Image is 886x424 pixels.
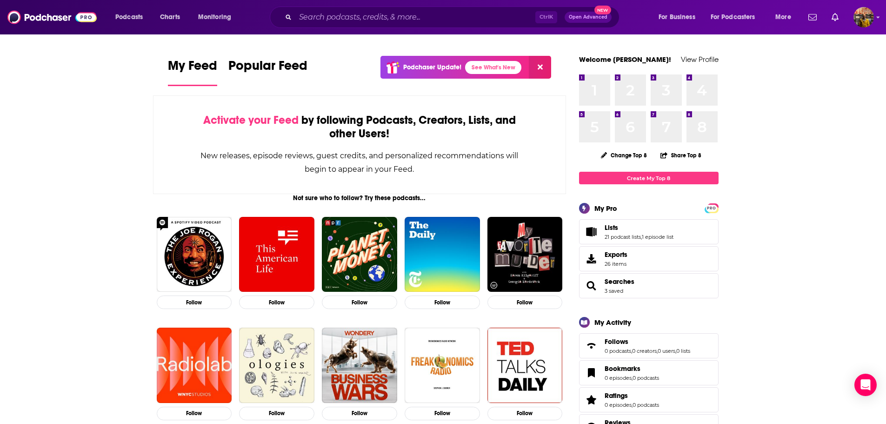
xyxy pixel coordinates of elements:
[605,288,623,294] a: 3 saved
[633,375,659,381] a: 0 podcasts
[711,11,755,24] span: For Podcasters
[239,296,314,309] button: Follow
[595,149,653,161] button: Change Top 8
[805,9,820,25] a: Show notifications dropdown
[405,407,480,420] button: Follow
[605,261,627,267] span: 26 items
[198,11,231,24] span: Monitoring
[487,217,563,292] img: My Favorite Murder with Karen Kilgariff and Georgia Hardstark
[579,360,719,385] span: Bookmarks
[295,10,535,25] input: Search podcasts, credits, & more...
[705,10,769,25] button: open menu
[579,219,719,244] span: Lists
[322,328,397,403] img: Business Wars
[605,234,641,240] a: 21 podcast lists
[579,172,719,184] a: Create My Top 8
[322,296,397,309] button: Follow
[594,6,611,14] span: New
[115,11,143,24] span: Podcasts
[109,10,155,25] button: open menu
[605,223,618,232] span: Lists
[403,63,461,71] p: Podchaser Update!
[322,217,397,292] a: Planet Money
[594,318,631,327] div: My Activity
[853,7,874,27] img: User Profile
[157,217,232,292] img: The Joe Rogan Experience
[279,7,628,28] div: Search podcasts, credits, & more...
[579,333,719,358] span: Follows
[706,205,717,212] span: PRO
[605,348,631,354] a: 0 podcasts
[579,246,719,271] a: Exports
[582,225,601,238] a: Lists
[7,8,97,26] img: Podchaser - Follow, Share and Rate Podcasts
[168,58,217,79] span: My Feed
[487,328,563,403] img: TED Talks Daily
[657,348,658,354] span: ,
[200,149,520,176] div: New releases, episode reviews, guest credits, and personalized recommendations will begin to appe...
[405,217,480,292] img: The Daily
[854,374,877,396] div: Open Intercom Messenger
[605,277,634,286] a: Searches
[192,10,243,25] button: open menu
[582,279,601,292] a: Searches
[652,10,707,25] button: open menu
[582,252,601,265] span: Exports
[160,11,180,24] span: Charts
[605,364,640,373] span: Bookmarks
[594,204,617,213] div: My Pro
[605,402,632,408] a: 0 episodes
[203,113,299,127] span: Activate your Feed
[405,328,480,403] img: Freakonomics Radio
[228,58,307,86] a: Popular Feed
[632,348,657,354] a: 0 creators
[681,55,719,64] a: View Profile
[582,366,601,379] a: Bookmarks
[828,9,842,25] a: Show notifications dropdown
[605,391,628,400] span: Ratings
[659,11,695,24] span: For Business
[605,391,659,400] a: Ratings
[660,146,702,164] button: Share Top 8
[579,387,719,412] span: Ratings
[228,58,307,79] span: Popular Feed
[565,12,612,23] button: Open AdvancedNew
[239,328,314,403] img: Ologies with Alie Ward
[579,273,719,298] span: Searches
[605,250,627,259] span: Exports
[569,15,607,20] span: Open Advanced
[631,348,632,354] span: ,
[676,348,690,354] a: 0 lists
[706,204,717,211] a: PRO
[157,407,232,420] button: Follow
[465,61,521,74] a: See What's New
[582,339,601,352] a: Follows
[322,407,397,420] button: Follow
[605,337,628,346] span: Follows
[605,223,673,232] a: Lists
[535,11,557,23] span: Ctrl K
[157,296,232,309] button: Follow
[153,194,566,202] div: Not sure who to follow? Try these podcasts...
[633,402,659,408] a: 0 podcasts
[632,402,633,408] span: ,
[157,328,232,403] img: Radiolab
[579,55,671,64] a: Welcome [PERSON_NAME]!
[605,364,659,373] a: Bookmarks
[853,7,874,27] button: Show profile menu
[769,10,803,25] button: open menu
[239,217,314,292] img: This American Life
[632,375,633,381] span: ,
[605,375,632,381] a: 0 episodes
